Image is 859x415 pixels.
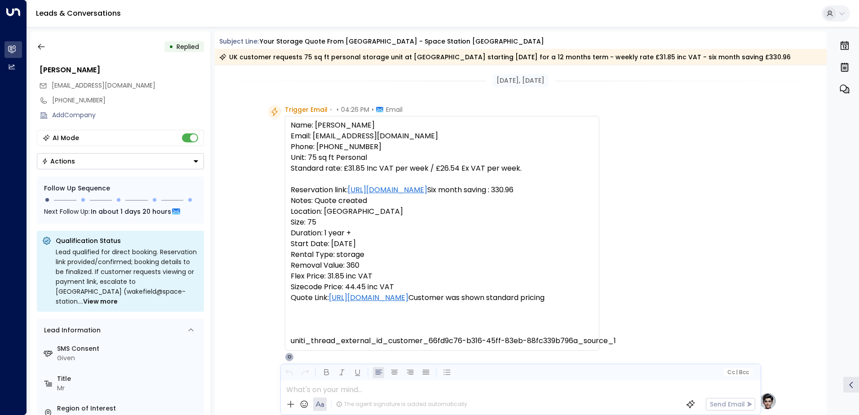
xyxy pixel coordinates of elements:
label: Region of Interest [57,404,200,413]
button: Undo [283,367,295,378]
label: Title [57,374,200,384]
span: Subject Line: [219,37,259,46]
span: In about 1 days 20 hours [91,207,171,216]
div: [PERSON_NAME] [40,65,204,75]
span: • [337,105,339,114]
div: UK customer requests 75 sq ft personal storage unit at [GEOGRAPHIC_DATA] starting [DATE] for a 12... [219,53,791,62]
a: Leads & Conversations [36,8,121,18]
span: Replied [177,42,199,51]
div: Actions [42,157,75,165]
span: • [372,105,374,114]
div: AddCompany [52,110,204,120]
span: Cc Bcc [727,369,748,375]
span: Trigger Email [285,105,328,114]
span: View more [83,296,118,306]
span: • [330,105,332,114]
button: Cc|Bcc [723,368,752,377]
button: Actions [37,153,204,169]
span: mslee120@gmail.com [52,81,155,90]
div: Lead Information [41,326,101,335]
div: Your storage quote from [GEOGRAPHIC_DATA] - Space Station [GEOGRAPHIC_DATA] [260,37,544,46]
span: [EMAIL_ADDRESS][DOMAIN_NAME] [52,81,155,90]
a: [URL][DOMAIN_NAME] [348,185,427,195]
pre: Name: [PERSON_NAME] Email: [EMAIL_ADDRESS][DOMAIN_NAME] Phone: [PHONE_NUMBER] Unit: 75 sq ft Pers... [291,120,593,346]
span: Email [386,105,403,114]
div: [DATE], [DATE] [493,74,548,87]
p: Qualification Status [56,236,199,245]
div: Next Follow Up: [44,207,197,216]
label: SMS Consent [57,344,200,353]
div: Follow Up Sequence [44,184,197,193]
div: • [169,39,173,55]
div: Given [57,353,200,363]
div: Button group with a nested menu [37,153,204,169]
span: | [736,369,738,375]
div: Mr [57,384,200,393]
a: [URL][DOMAIN_NAME] [329,292,408,303]
img: profile-logo.png [759,392,777,410]
div: The agent signature is added automatically [336,400,467,408]
button: Redo [299,367,310,378]
div: Lead qualified for direct booking. Reservation link provided/confirmed; booking details to be fin... [56,247,199,306]
div: O [285,353,294,362]
span: 04:26 PM [341,105,369,114]
div: AI Mode [53,133,79,142]
div: [PHONE_NUMBER] [52,96,204,105]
